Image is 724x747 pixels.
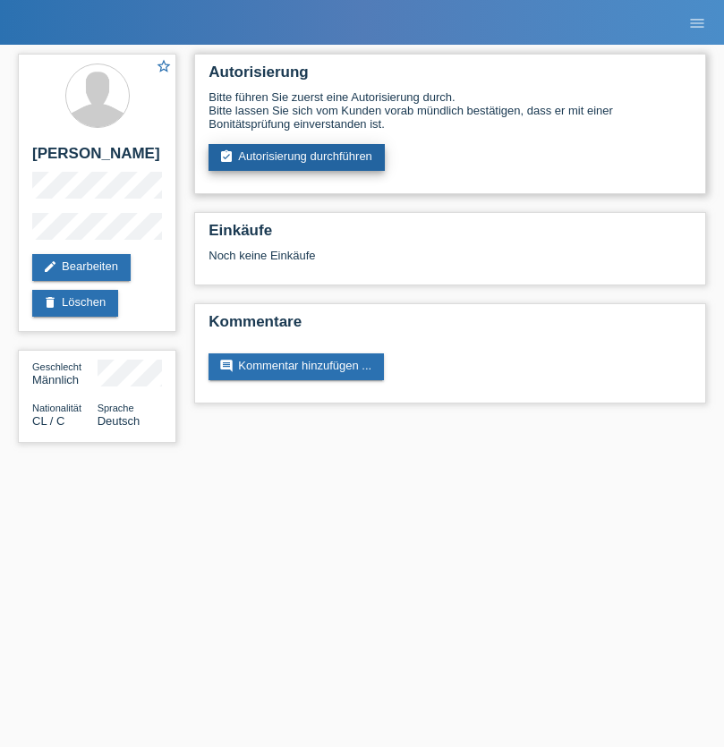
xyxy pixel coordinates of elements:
[98,414,141,428] span: Deutsch
[679,17,715,28] a: menu
[32,145,162,172] h2: [PERSON_NAME]
[209,222,692,249] h2: Einkäufe
[32,254,131,281] a: editBearbeiten
[43,295,57,310] i: delete
[219,149,234,164] i: assignment_turned_in
[43,259,57,274] i: edit
[32,290,118,317] a: deleteLöschen
[32,361,81,372] span: Geschlecht
[688,14,706,32] i: menu
[209,64,692,90] h2: Autorisierung
[32,414,64,428] span: Chile / C / 23.10.1964
[209,249,692,276] div: Noch keine Einkäufe
[219,359,234,373] i: comment
[32,403,81,413] span: Nationalität
[98,403,134,413] span: Sprache
[32,360,98,386] div: Männlich
[209,90,692,131] div: Bitte führen Sie zuerst eine Autorisierung durch. Bitte lassen Sie sich vom Kunden vorab mündlich...
[209,313,692,340] h2: Kommentare
[156,58,172,74] i: star_border
[209,144,385,171] a: assignment_turned_inAutorisierung durchführen
[209,353,384,380] a: commentKommentar hinzufügen ...
[156,58,172,77] a: star_border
